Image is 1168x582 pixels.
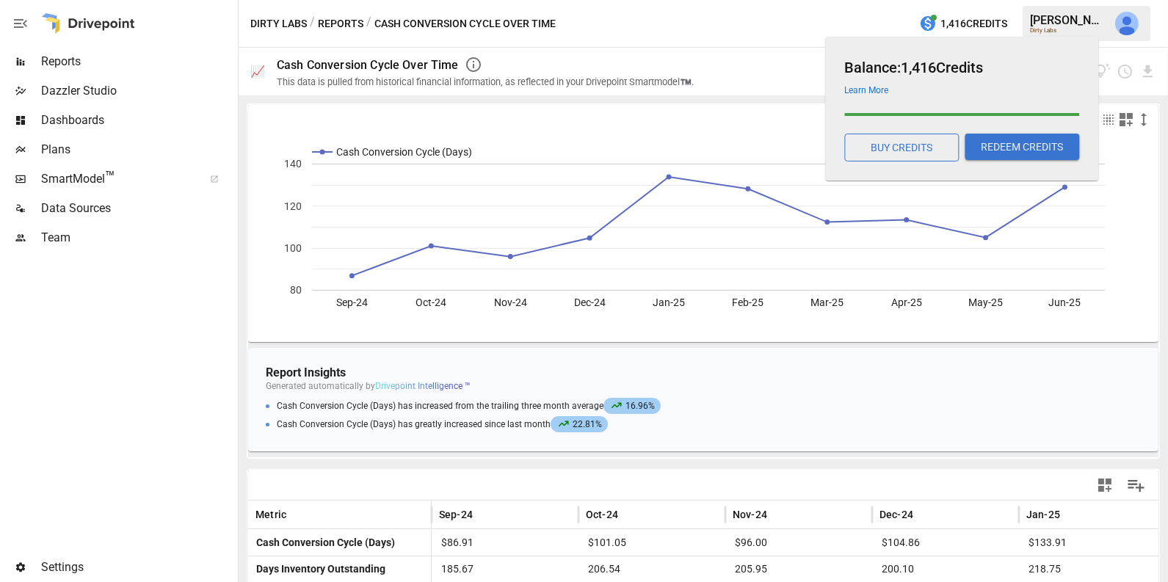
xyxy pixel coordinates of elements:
button: Sort [769,504,789,525]
text: Mar-25 [810,297,844,308]
span: SmartModel [41,170,194,188]
span: Plans [41,141,235,159]
div: 📈 [250,65,265,79]
span: Settings [41,559,235,576]
div: This data is pulled from historical financial information, as reflected in your Drivepoint Smartm... [277,76,694,87]
button: Sort [915,504,935,525]
text: Oct-24 [416,297,446,308]
text: Sep-24 [336,297,368,308]
span: Dec-24 [879,507,913,522]
h4: Report Insights [266,365,1141,379]
span: 16.96% [603,398,661,414]
span: Cash Conversion Cycle (Days) [250,536,395,548]
button: Sort [1062,504,1082,525]
button: Reports [318,15,363,33]
text: 140 [284,158,302,170]
span: $96.00 [733,530,769,556]
text: Dec-24 [574,297,606,308]
text: Jun-25 [1049,297,1081,308]
button: Sort [474,504,495,525]
button: BUY CREDITS [844,134,959,161]
button: Julie Wilton [1106,3,1147,44]
span: 1,416 Credits [940,15,1007,33]
span: $101.05 [586,530,628,556]
span: Reports [41,53,235,70]
text: May-25 [968,297,1003,308]
span: 200.10 [879,556,916,582]
span: Jan-25 [1026,507,1060,522]
div: / [366,15,371,33]
span: Nov-24 [733,507,767,522]
div: [PERSON_NAME] [1030,13,1106,27]
button: Schedule report [1117,63,1133,80]
span: $104.86 [879,530,922,556]
span: Drivepoint Intelligence ™ [375,381,471,391]
button: Dirty Labs [250,15,307,33]
button: REDEEM CREDITS [965,134,1079,160]
span: Data Sources [41,200,235,217]
span: $133.91 [1026,530,1069,556]
button: Sort [288,504,308,525]
div: / [310,15,315,33]
span: $86.91 [439,530,476,556]
button: Download report [1139,63,1156,80]
h6: Balance: 1,416 Credits [844,56,1079,79]
span: 205.95 [733,556,769,582]
text: Jan-25 [653,297,685,308]
span: Metric [255,507,286,522]
span: Dazzler Studio [41,82,235,100]
text: 100 [284,242,302,254]
text: 80 [290,284,302,296]
span: Cash Conversion Cycle (Days) has increased from the trailing three month average [277,401,664,411]
span: Team [41,229,235,247]
p: Generated automatically by [266,381,1141,391]
button: View documentation [1095,63,1111,80]
button: Sort [620,504,640,525]
text: Apr-25 [891,297,922,308]
span: ™ [105,168,115,186]
div: Dirty Labs [1030,27,1106,34]
text: Feb-25 [732,297,763,308]
img: Julie Wilton [1115,12,1139,35]
span: 206.54 [586,556,623,582]
div: Cash Conversion Cycle Over Time [277,58,459,72]
span: 185.67 [439,556,476,582]
span: Days Inventory Outstanding [250,563,385,575]
svg: A chart. [248,134,1159,342]
span: 22.81% [551,416,608,432]
button: Manage Columns [1120,469,1153,502]
span: Oct-24 [586,507,618,522]
text: Nov-24 [494,297,527,308]
span: Dashboards [41,112,235,129]
text: Cash Conversion Cycle (Days) [336,146,472,158]
span: Sep-24 [439,507,473,522]
button: 1,416Credits [913,10,1013,37]
text: 120 [284,200,302,212]
a: Learn More [844,85,888,95]
span: 218.75 [1026,556,1063,582]
span: Cash Conversion Cycle (Days) has greatly increased since last month [277,419,612,429]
